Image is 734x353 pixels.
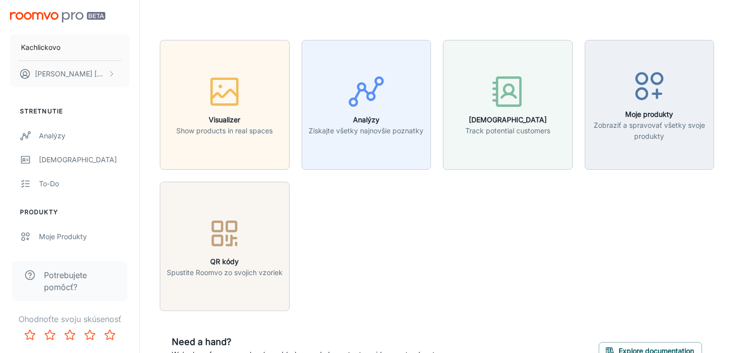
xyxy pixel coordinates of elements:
[160,241,290,251] a: QR kódySpustite Roomvo zo svojich vzoriek
[167,267,283,278] p: Spustite Roomvo zo svojich vzoriek
[591,109,708,120] h6: Moje produkty
[39,130,129,141] div: Analýzy
[39,231,129,242] div: Moje produkty
[585,40,715,170] button: Moje produktyZobraziť a spravovať všetky svoje produkty
[585,99,715,109] a: Moje produktyZobraziť a spravovať všetky svoje produkty
[167,256,283,267] h6: QR kódy
[35,68,105,79] p: [PERSON_NAME] [PERSON_NAME]
[443,99,573,109] a: [DEMOGRAPHIC_DATA]Track potential customers
[465,125,550,136] p: Track potential customers
[176,114,273,125] h6: Visualizer
[309,125,423,136] p: Získajte všetky najnovšie poznatky
[39,178,129,189] div: To-do
[40,325,60,345] button: Rate 2 star
[20,325,40,345] button: Rate 1 star
[172,335,445,349] h6: Need a hand?
[10,12,105,22] img: Roomvo PRO Beta
[44,269,115,293] span: Potrebujete pomôcť?
[160,182,290,312] button: QR kódySpustite Roomvo zo svojich vzoriek
[21,42,60,53] p: Kachlickovo
[100,325,120,345] button: Rate 5 star
[443,40,573,170] button: [DEMOGRAPHIC_DATA]Track potential customers
[465,114,550,125] h6: [DEMOGRAPHIC_DATA]
[8,313,131,325] p: Ohodnoťte svoju skúsenosť
[309,114,423,125] h6: Analýzy
[302,40,431,170] button: AnalýzyZískajte všetky najnovšie poznatky
[176,125,273,136] p: Show products in real spaces
[80,325,100,345] button: Rate 4 star
[591,120,708,142] p: Zobraziť a spravovať všetky svoje produkty
[160,40,290,170] button: VisualizerShow products in real spaces
[60,325,80,345] button: Rate 3 star
[39,154,129,165] div: [DEMOGRAPHIC_DATA]
[10,34,129,60] button: Kachlickovo
[10,61,129,87] button: [PERSON_NAME] [PERSON_NAME]
[302,99,431,109] a: AnalýzyZískajte všetky najnovšie poznatky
